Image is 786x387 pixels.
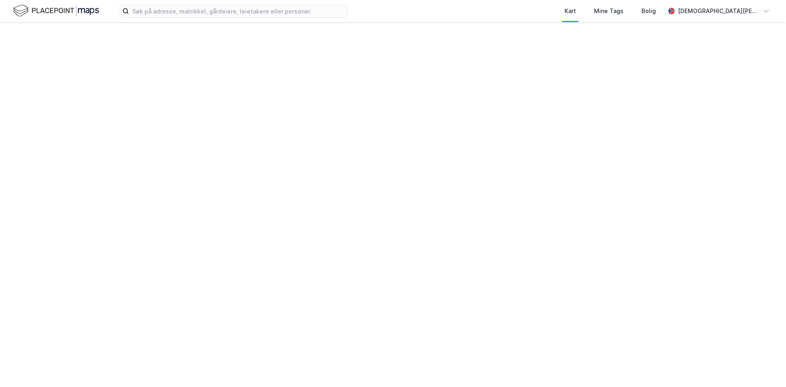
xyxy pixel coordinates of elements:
iframe: Chat Widget [745,348,786,387]
div: Kart [565,6,576,16]
div: Bolig [641,6,656,16]
div: [DEMOGRAPHIC_DATA][PERSON_NAME][DEMOGRAPHIC_DATA] [678,6,760,16]
img: logo.f888ab2527a4732fd821a326f86c7f29.svg [13,4,99,18]
div: Mine Tags [594,6,623,16]
input: Søk på adresse, matrikkel, gårdeiere, leietakere eller personer [129,5,348,17]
